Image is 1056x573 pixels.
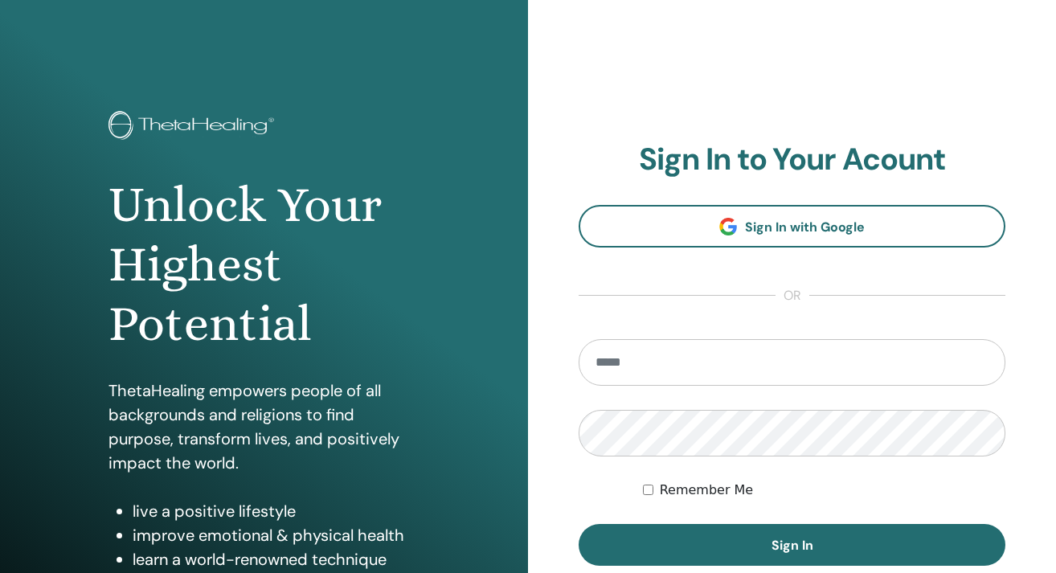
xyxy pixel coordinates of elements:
a: Sign In with Google [579,205,1005,248]
span: or [776,286,809,305]
h2: Sign In to Your Acount [579,141,1005,178]
p: ThetaHealing empowers people of all backgrounds and religions to find purpose, transform lives, a... [108,379,420,475]
li: learn a world-renowned technique [133,547,420,571]
span: Sign In [772,537,813,554]
h1: Unlock Your Highest Potential [108,175,420,354]
button: Sign In [579,524,1005,566]
div: Keep me authenticated indefinitely or until I manually logout [643,481,1005,500]
li: live a positive lifestyle [133,499,420,523]
label: Remember Me [660,481,754,500]
li: improve emotional & physical health [133,523,420,547]
span: Sign In with Google [745,219,865,235]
